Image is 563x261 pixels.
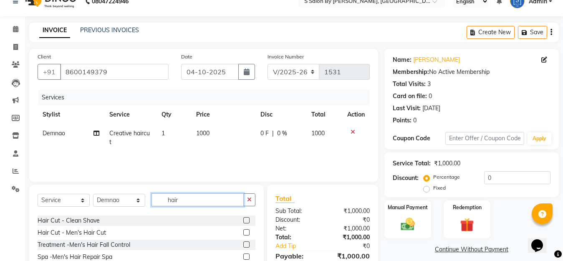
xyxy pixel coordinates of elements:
[162,129,165,137] span: 1
[393,174,419,182] div: Discount:
[393,92,427,101] div: Card on file:
[427,80,431,89] div: 3
[528,228,555,253] iframe: chat widget
[269,215,323,224] div: Discount:
[272,129,274,138] span: |
[518,26,547,39] button: Save
[528,132,551,145] button: Apply
[388,204,428,211] label: Manual Payment
[191,105,255,124] th: Price
[269,207,323,215] div: Sub Total:
[38,53,51,61] label: Client
[38,241,130,249] div: Treatment -Men's Hair Fall Control
[393,80,426,89] div: Total Visits:
[323,224,376,233] div: ₹1,000.00
[323,251,376,261] div: ₹1,000.00
[456,216,478,233] img: _gift.svg
[413,116,417,125] div: 0
[268,53,304,61] label: Invoice Number
[386,245,557,254] a: Continue Without Payment
[323,215,376,224] div: ₹0
[269,233,323,242] div: Total:
[396,216,419,232] img: _cash.svg
[277,129,287,138] span: 0 %
[181,53,192,61] label: Date
[434,159,460,168] div: ₹1,000.00
[323,233,376,242] div: ₹1,000.00
[104,105,157,124] th: Service
[269,251,323,261] div: Payable:
[38,216,100,225] div: Hair Cut - Clean Shave
[413,56,460,64] a: [PERSON_NAME]
[306,105,342,124] th: Total
[38,90,376,105] div: Services
[260,129,269,138] span: 0 F
[445,132,524,145] input: Enter Offer / Coupon Code
[275,194,295,203] span: Total
[38,64,61,80] button: +91
[151,193,244,206] input: Search or Scan
[39,23,70,38] a: INVOICE
[429,92,432,101] div: 0
[269,224,323,233] div: Net:
[422,104,440,113] div: [DATE]
[331,242,376,251] div: ₹0
[393,116,412,125] div: Points:
[393,68,429,76] div: Membership:
[453,204,482,211] label: Redemption
[196,129,210,137] span: 1000
[393,134,445,143] div: Coupon Code
[60,64,169,80] input: Search by Name/Mobile/Email/Code
[393,68,550,76] div: No Active Membership
[433,173,460,181] label: Percentage
[342,105,370,124] th: Action
[109,129,150,146] span: Creative haircut
[323,207,376,215] div: ₹1,000.00
[393,159,431,168] div: Service Total:
[80,26,139,34] a: PREVIOUS INVOICES
[38,105,104,124] th: Stylist
[433,184,446,192] label: Fixed
[467,26,515,39] button: Create New
[269,242,331,251] a: Add Tip
[393,104,421,113] div: Last Visit:
[255,105,306,124] th: Disc
[311,129,325,137] span: 1000
[157,105,191,124] th: Qty
[43,129,65,137] span: Demnao
[38,228,106,237] div: Hair Cut - Men's Hair Cut
[393,56,412,64] div: Name:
